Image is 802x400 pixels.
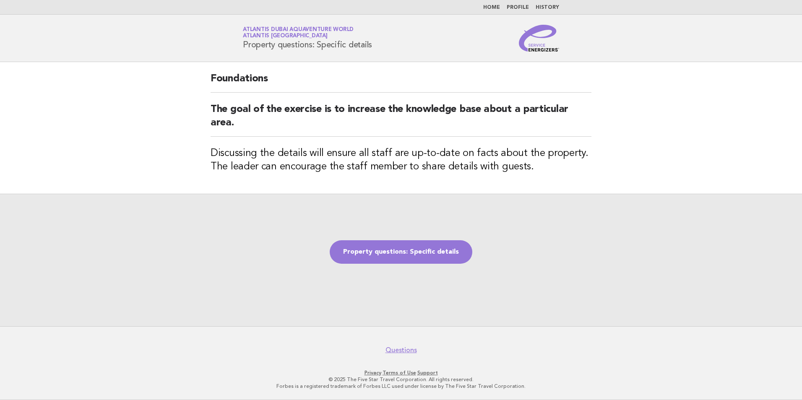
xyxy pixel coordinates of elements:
[243,27,354,39] a: Atlantis Dubai Aquaventure WorldAtlantis [GEOGRAPHIC_DATA]
[211,103,591,137] h2: The goal of the exercise is to increase the knowledge base about a particular area.
[365,370,381,376] a: Privacy
[211,147,591,174] h3: Discussing the details will ensure all staff are up-to-date on facts about the property. The lead...
[144,369,658,376] p: · ·
[507,5,529,10] a: Profile
[211,72,591,93] h2: Foundations
[144,376,658,383] p: © 2025 The Five Star Travel Corporation. All rights reserved.
[243,27,372,49] h1: Property questions: Specific details
[330,240,472,264] a: Property questions: Specific details
[417,370,438,376] a: Support
[519,25,559,52] img: Service Energizers
[385,346,417,354] a: Questions
[536,5,559,10] a: History
[243,34,328,39] span: Atlantis [GEOGRAPHIC_DATA]
[383,370,416,376] a: Terms of Use
[144,383,658,390] p: Forbes is a registered trademark of Forbes LLC used under license by The Five Star Travel Corpora...
[483,5,500,10] a: Home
